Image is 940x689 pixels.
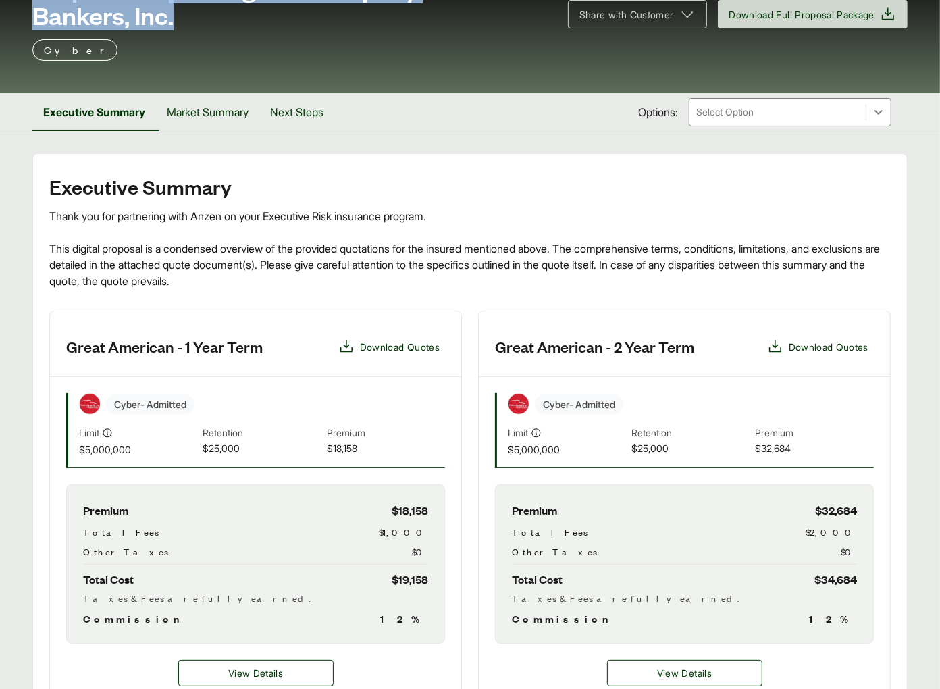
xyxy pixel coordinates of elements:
[512,611,615,627] span: Commission
[535,394,623,414] span: Cyber - Admitted
[49,176,891,197] h2: Executive Summary
[756,441,874,457] span: $32,684
[631,441,750,457] span: $25,000
[607,660,762,686] button: View Details
[512,544,597,559] span: Other Taxes
[789,340,868,354] span: Download Quotes
[814,570,857,588] span: $34,684
[203,426,321,441] span: Retention
[380,611,428,627] span: 12 %
[607,660,762,686] a: Great American - 2 Year Term details
[756,426,874,441] span: Premium
[83,544,168,559] span: Other Taxes
[228,666,283,680] span: View Details
[327,441,445,457] span: $18,158
[412,544,428,559] span: $0
[83,591,428,605] div: Taxes & Fees are fully earned.
[762,333,874,360] button: Download Quotes
[44,42,106,58] p: Cyber
[841,544,857,559] span: $0
[379,525,428,539] span: $1,000
[83,570,134,588] span: Total Cost
[83,525,159,539] span: Total Fees
[508,426,528,440] span: Limit
[360,340,440,354] span: Download Quotes
[392,501,428,519] span: $18,158
[392,570,428,588] span: $19,158
[512,570,563,588] span: Total Cost
[638,104,678,120] span: Options:
[508,442,626,457] span: $5,000,000
[631,426,750,441] span: Retention
[79,442,197,457] span: $5,000,000
[203,441,321,457] span: $25,000
[806,525,857,539] span: $2,000
[495,336,694,357] h3: Great American - 2 Year Term
[106,394,194,414] span: Cyber - Admitted
[79,426,99,440] span: Limit
[327,426,445,441] span: Premium
[49,208,891,289] div: Thank you for partnering with Anzen on your Executive Risk insurance program. This digital propos...
[259,93,334,131] button: Next Steps
[178,660,334,686] a: Great American - 1 Year Term details
[508,394,529,414] img: Great American
[32,93,156,131] button: Executive Summary
[333,333,445,360] button: Download Quotes
[178,660,334,686] button: View Details
[729,7,875,22] span: Download Full Proposal Package
[83,611,186,627] span: Commission
[156,93,259,131] button: Market Summary
[512,591,857,605] div: Taxes & Fees are fully earned.
[512,501,557,519] span: Premium
[512,525,587,539] span: Total Fees
[657,666,712,680] span: View Details
[579,7,674,22] span: Share with Customer
[815,501,857,519] span: $32,684
[83,501,128,519] span: Premium
[66,336,263,357] h3: Great American - 1 Year Term
[809,611,857,627] span: 12 %
[80,394,100,414] img: Great American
